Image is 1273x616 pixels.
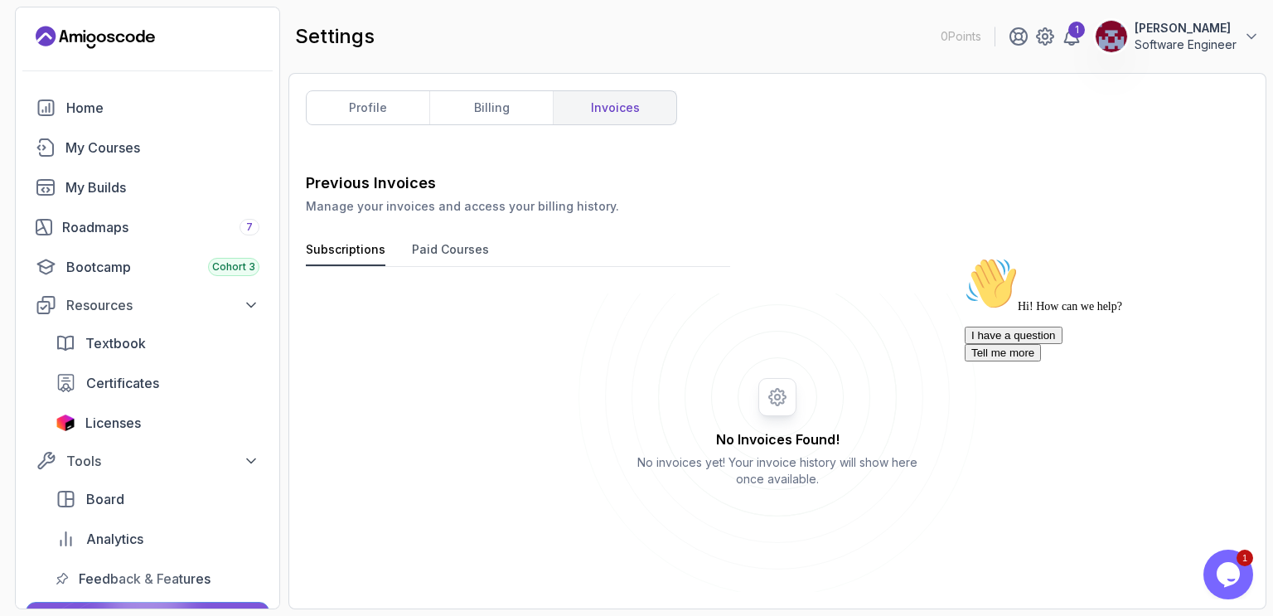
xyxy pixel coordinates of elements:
div: 👋Hi! How can we help?I have a questionTell me more [7,7,305,111]
span: Board [86,489,124,509]
a: billing [429,91,553,124]
button: user profile image[PERSON_NAME]Software Engineer [1095,20,1260,53]
a: invoices [553,91,676,124]
button: I have a question [7,76,104,94]
button: Subscriptions [306,241,385,266]
h3: Previous Invoices [306,172,1249,195]
a: analytics [46,522,269,555]
div: Resources [66,295,259,315]
h2: No Invoices Found! [624,429,931,449]
a: bootcamp [26,250,269,284]
button: Tools [26,446,269,476]
a: textbook [46,327,269,360]
a: roadmaps [26,211,269,244]
iframe: chat widget [958,250,1256,541]
span: Textbook [85,333,146,353]
a: builds [26,171,269,204]
a: feedback [46,562,269,595]
div: My Builds [65,177,259,197]
div: Tools [66,451,259,471]
a: courses [26,131,269,164]
span: Certificates [86,373,159,393]
div: Home [66,98,259,118]
img: jetbrains icon [56,415,75,431]
img: :wave: [7,7,60,60]
a: board [46,483,269,516]
a: profile [307,91,429,124]
span: Licenses [85,413,141,433]
p: Manage your invoices and access your billing history. [306,198,1249,215]
button: Paid Courses [412,241,489,266]
button: Resources [26,290,269,320]
a: Landing page [36,24,155,51]
a: licenses [46,406,269,439]
div: Bootcamp [66,257,259,277]
div: 1 [1068,22,1085,38]
a: certificates [46,366,269,400]
iframe: chat widget [1203,550,1256,599]
p: Software Engineer [1135,36,1237,53]
div: My Courses [65,138,259,158]
span: 7 [246,221,253,234]
span: Feedback & Features [79,569,211,589]
a: 1 [1062,27,1082,46]
p: [PERSON_NAME] [1135,20,1237,36]
h2: settings [295,23,375,50]
span: Cohort 3 [212,260,255,274]
a: home [26,91,269,124]
div: Roadmaps [62,217,259,237]
p: 0 Points [941,28,981,45]
span: Analytics [86,529,143,549]
p: No invoices yet! Your invoice history will show here once available. [624,454,931,487]
button: Tell me more [7,94,83,111]
img: user profile image [1096,21,1127,52]
span: Hi! How can we help? [7,50,164,62]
